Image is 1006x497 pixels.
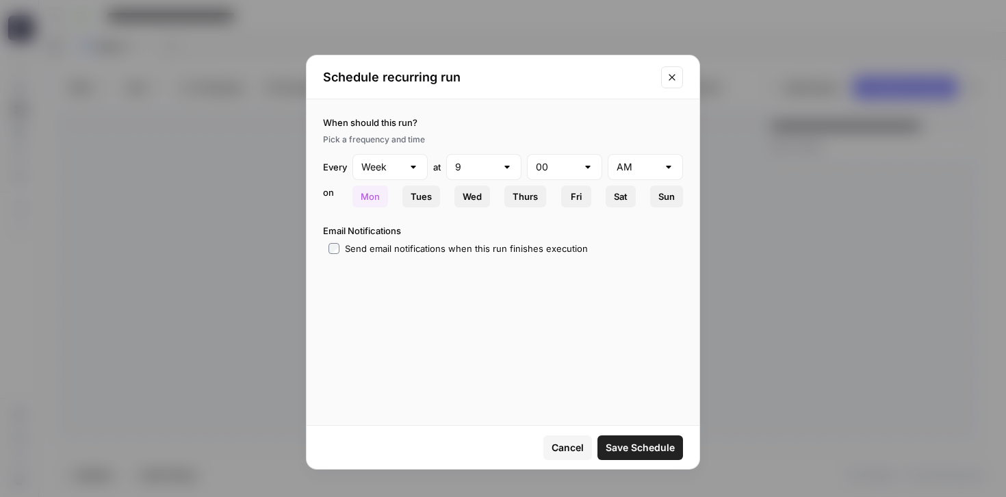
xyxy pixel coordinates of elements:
input: Week [361,160,402,174]
button: Mon [352,186,388,207]
button: Close modal [661,66,683,88]
input: Send email notifications when this run finishes execution [328,243,339,254]
div: Every [323,160,347,174]
div: at [433,160,441,174]
span: Cancel [552,441,584,455]
button: Wed [454,186,490,207]
button: Thurs [504,186,546,207]
button: Sat [606,186,636,207]
input: 00 [536,160,577,174]
button: Fri [561,186,591,207]
span: Sun [658,190,675,203]
div: Pick a frequency and time [323,133,683,146]
span: Thurs [513,190,538,203]
span: Fri [571,190,582,203]
span: Mon [361,190,380,203]
button: Save Schedule [597,435,683,460]
input: AM [617,160,658,174]
div: on [323,186,347,207]
span: Wed [463,190,482,203]
button: Tues [402,186,440,207]
span: Sat [614,190,628,203]
label: When should this run? [323,116,683,129]
label: Email Notifications [323,224,683,238]
span: Save Schedule [606,441,675,455]
input: 9 [455,160,496,174]
span: Tues [411,190,432,203]
button: Cancel [543,435,592,460]
div: Send email notifications when this run finishes execution [345,242,588,255]
button: Sun [650,186,683,207]
h2: Schedule recurring run [323,68,653,87]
